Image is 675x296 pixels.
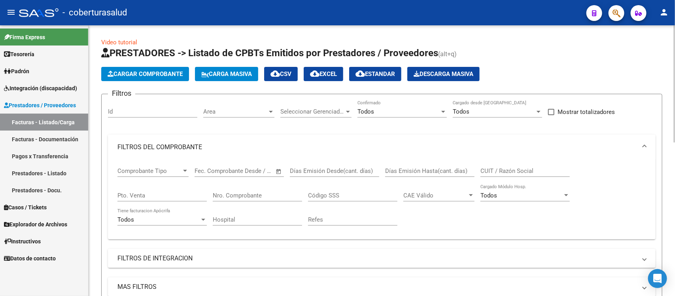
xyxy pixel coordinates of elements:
mat-expansion-panel-header: FILTROS DEL COMPROBANTE [108,135,656,160]
div: Open Intercom Messenger [648,269,667,288]
button: Open calendar [274,167,284,176]
mat-panel-title: MAS FILTROS [117,283,637,291]
span: Casos / Tickets [4,203,47,212]
button: Descarga Masiva [407,67,480,81]
span: Explorador de Archivos [4,220,67,229]
span: Estandar [355,70,395,78]
button: Carga Masiva [195,67,258,81]
span: PRESTADORES -> Listado de CPBTs Emitidos por Prestadores / Proveedores [101,47,438,59]
span: Carga Masiva [201,70,252,78]
span: Todos [453,108,469,115]
div: FILTROS DEL COMPROBANTE [108,160,656,239]
span: Instructivos [4,237,41,246]
button: Estandar [349,67,401,81]
span: Cargar Comprobante [108,70,183,78]
span: Todos [357,108,374,115]
span: CSV [270,70,291,78]
span: Integración (discapacidad) [4,84,77,93]
span: Area [203,108,267,115]
span: Descarga Masiva [414,70,473,78]
span: - coberturasalud [62,4,127,21]
input: Start date [195,167,220,175]
span: CAE Válido [403,192,467,199]
mat-expansion-panel-header: FILTROS DE INTEGRACION [108,249,656,268]
mat-panel-title: FILTROS DE INTEGRACION [117,254,637,263]
span: Padrón [4,67,29,76]
button: EXCEL [304,67,343,81]
span: Tesorería [4,50,34,59]
span: Comprobante Tipo [117,167,182,175]
h3: Filtros [108,88,135,99]
button: Cargar Comprobante [101,67,189,81]
span: (alt+q) [438,50,457,58]
span: Todos [117,216,134,223]
span: Firma Express [4,33,45,42]
span: EXCEL [310,70,337,78]
app-download-masive: Descarga masiva de comprobantes (adjuntos) [407,67,480,81]
button: CSV [264,67,298,81]
span: Mostrar totalizadores [558,107,615,117]
span: Prestadores / Proveedores [4,101,76,110]
a: Video tutorial [101,39,137,46]
mat-icon: cloud_download [270,69,280,78]
input: End date [227,167,266,175]
mat-icon: cloud_download [310,69,320,78]
mat-icon: menu [6,8,16,17]
mat-panel-title: FILTROS DEL COMPROBANTE [117,143,637,152]
mat-icon: cloud_download [355,69,365,78]
span: Todos [480,192,497,199]
span: Seleccionar Gerenciador [280,108,344,115]
mat-icon: person [659,8,669,17]
span: Datos de contacto [4,254,56,263]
